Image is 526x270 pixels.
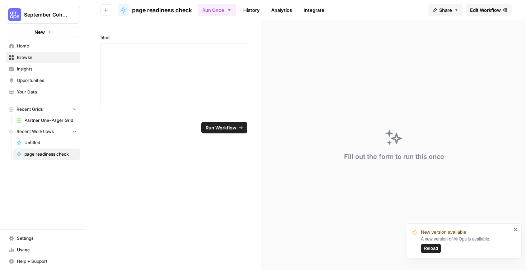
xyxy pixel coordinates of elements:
span: Insights [17,66,77,72]
a: Edit Workflow [466,4,512,16]
a: History [239,4,264,16]
a: Browse [6,52,80,63]
button: Recent Grids [6,104,80,115]
span: Edit Workflow [470,6,501,14]
span: New [34,28,45,36]
button: Recent Workflows [6,126,80,137]
span: Settings [17,235,77,242]
label: html [100,35,247,41]
button: close [513,226,518,232]
a: Integrate [299,4,329,16]
span: Opportunities [17,77,77,84]
button: Run Once [198,4,236,16]
span: page readiness check [132,6,192,14]
a: page readiness check [118,4,192,16]
a: Usage [6,244,80,256]
div: Fill out the form to run this once [344,152,444,162]
a: Settings [6,233,80,244]
span: Usage [17,247,77,253]
span: Browse [17,54,77,61]
button: New [6,27,80,37]
span: Help + Support [17,258,77,265]
a: Insights [6,63,80,75]
span: September Cohort [24,11,67,18]
button: Workspace: September Cohort [6,6,80,24]
span: Run Workflow [206,124,236,131]
span: Untitled [24,139,77,146]
button: Run Workflow [201,122,247,133]
span: Home [17,43,77,49]
a: Opportunities [6,75,80,86]
button: Share [428,4,463,16]
a: page readiness check [13,148,80,160]
a: Your Data [6,86,80,98]
button: Help + Support [6,256,80,267]
div: A new version of AirOps is available. [421,236,511,253]
button: Reload [421,244,441,253]
span: New version available [421,229,466,236]
span: page readiness check [24,151,77,157]
span: Reload [424,245,438,252]
a: Untitled [13,137,80,148]
img: September Cohort Logo [8,8,21,21]
span: Partner One-Pager Grid [24,117,77,124]
span: Your Data [17,89,77,95]
span: Recent Workflows [17,128,54,135]
a: Home [6,40,80,52]
a: Partner One-Pager Grid [13,115,80,126]
a: Analytics [267,4,296,16]
span: Recent Grids [17,106,43,113]
span: Share [439,6,452,14]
